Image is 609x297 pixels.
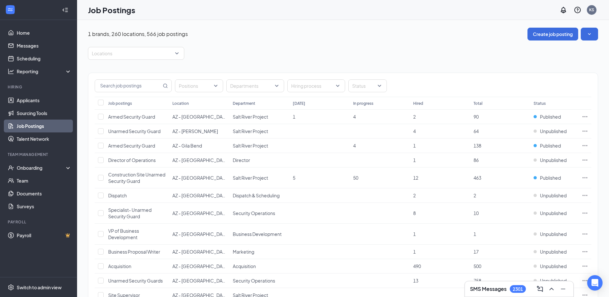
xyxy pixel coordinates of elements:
[413,114,416,120] span: 2
[353,114,356,120] span: 4
[540,210,567,216] span: Unpublished
[108,157,156,163] span: Director of Operations
[560,6,567,14] svg: Notifications
[350,97,410,110] th: In progress
[169,245,230,259] td: AZ - Phoenix
[108,249,160,255] span: Business Proposal Writer
[17,174,72,187] a: Team
[513,286,523,292] div: 2301
[582,142,588,149] svg: Ellipses
[108,193,127,198] span: Dispatch
[582,157,588,163] svg: Ellipses
[474,128,479,134] span: 64
[17,68,72,75] div: Reporting
[574,6,581,14] svg: QuestionInfo
[169,110,230,124] td: AZ - Arlington
[95,80,161,92] input: Search job postings
[582,128,588,134] svg: Ellipses
[172,143,202,148] span: AZ - Gila Bend
[169,153,230,167] td: AZ - Phoenix
[582,175,588,181] svg: Ellipses
[230,153,290,167] td: Director
[413,193,416,198] span: 2
[527,28,578,40] button: Create job posting
[559,285,567,293] svg: Minimize
[540,248,567,255] span: Unpublished
[17,94,72,107] a: Applicants
[582,231,588,237] svg: Ellipses
[17,165,66,171] div: Onboarding
[8,284,14,291] svg: Settings
[169,139,230,153] td: AZ - Gila Bend
[17,52,72,65] a: Scheduling
[540,113,561,120] span: Published
[582,277,588,284] svg: Ellipses
[108,143,155,148] span: Armed Security Guard
[413,157,416,163] span: 1
[172,249,228,255] span: AZ - [GEOGRAPHIC_DATA]
[233,231,282,237] span: Business Development
[474,263,481,269] span: 500
[230,203,290,224] td: Security Operations
[233,175,268,181] span: Salt River Project
[17,284,62,291] div: Switch to admin view
[474,249,479,255] span: 17
[169,203,230,224] td: AZ - Phoenix
[172,263,228,269] span: AZ - [GEOGRAPHIC_DATA]
[586,31,593,37] svg: SmallChevronDown
[8,68,14,75] svg: Analysis
[548,285,555,293] svg: ChevronUp
[17,107,72,120] a: Sourcing Tools
[540,128,567,134] span: Unpublished
[293,175,295,181] span: 5
[540,263,567,269] span: Unpublished
[581,28,598,40] button: SmallChevronDown
[169,259,230,274] td: AZ - Phoenix
[17,132,72,145] a: Talent Network
[589,7,594,13] div: KS
[410,97,470,110] th: Hired
[230,110,290,124] td: Salt River Project
[474,278,481,283] span: 758
[172,157,228,163] span: AZ - [GEOGRAPHIC_DATA]
[233,157,250,163] span: Director
[413,143,416,148] span: 1
[413,231,416,237] span: 1
[17,229,72,242] a: PayrollCrown
[108,228,139,240] span: VP of Business Development
[470,285,507,292] h3: SMS Messages
[172,114,228,120] span: AZ - [GEOGRAPHIC_DATA]
[474,157,479,163] span: 86
[413,278,418,283] span: 13
[233,143,268,148] span: Salt River Project
[474,114,479,120] span: 90
[540,277,567,284] span: Unpublished
[108,263,131,269] span: Acquisition
[582,248,588,255] svg: Ellipses
[290,97,350,110] th: [DATE]
[540,157,567,163] span: Unpublished
[474,175,481,181] span: 463
[169,274,230,288] td: AZ - Phoenix
[230,167,290,188] td: Salt River Project
[546,284,557,294] button: ChevronUp
[230,274,290,288] td: Security Operations
[233,210,275,216] span: Security Operations
[230,188,290,203] td: Dispatch & Scheduling
[169,124,230,139] td: AZ - Coolidge
[233,249,254,255] span: Marketing
[587,275,603,291] div: Open Intercom Messenger
[582,113,588,120] svg: Ellipses
[8,219,70,225] div: Payroll
[88,4,135,15] h1: Job Postings
[108,101,132,106] div: Job postings
[582,210,588,216] svg: Ellipses
[172,101,189,106] div: Location
[582,263,588,269] svg: Ellipses
[17,187,72,200] a: Documents
[17,39,72,52] a: Messages
[230,139,290,153] td: Salt River Project
[17,26,72,39] a: Home
[172,231,228,237] span: AZ - [GEOGRAPHIC_DATA]
[108,278,163,283] span: Unarmed Security Guards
